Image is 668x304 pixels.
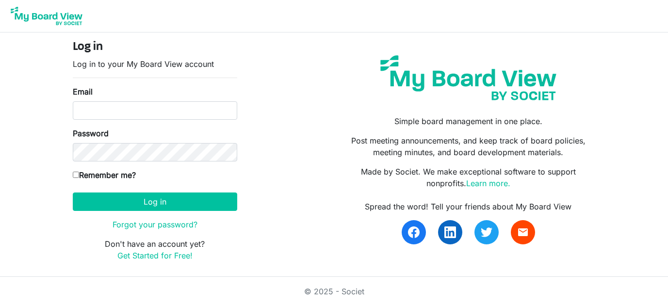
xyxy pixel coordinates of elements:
h4: Log in [73,40,237,54]
label: Password [73,128,109,139]
label: Email [73,86,93,97]
button: Log in [73,192,237,211]
a: email [511,220,535,244]
a: © 2025 - Societ [304,287,364,296]
img: facebook.svg [408,226,420,238]
p: Simple board management in one place. [341,115,595,127]
p: Made by Societ. We make exceptional software to support nonprofits. [341,166,595,189]
a: Forgot your password? [113,220,197,229]
label: Remember me? [73,169,136,181]
a: Learn more. [466,178,510,188]
div: Spread the word! Tell your friends about My Board View [341,201,595,212]
p: Don't have an account yet? [73,238,237,261]
img: My Board View Logo [8,4,85,28]
img: twitter.svg [481,226,492,238]
span: email [517,226,529,238]
img: my-board-view-societ.svg [373,48,564,108]
img: linkedin.svg [444,226,456,238]
a: Get Started for Free! [117,251,193,260]
input: Remember me? [73,172,79,178]
p: Post meeting announcements, and keep track of board policies, meeting minutes, and board developm... [341,135,595,158]
p: Log in to your My Board View account [73,58,237,70]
